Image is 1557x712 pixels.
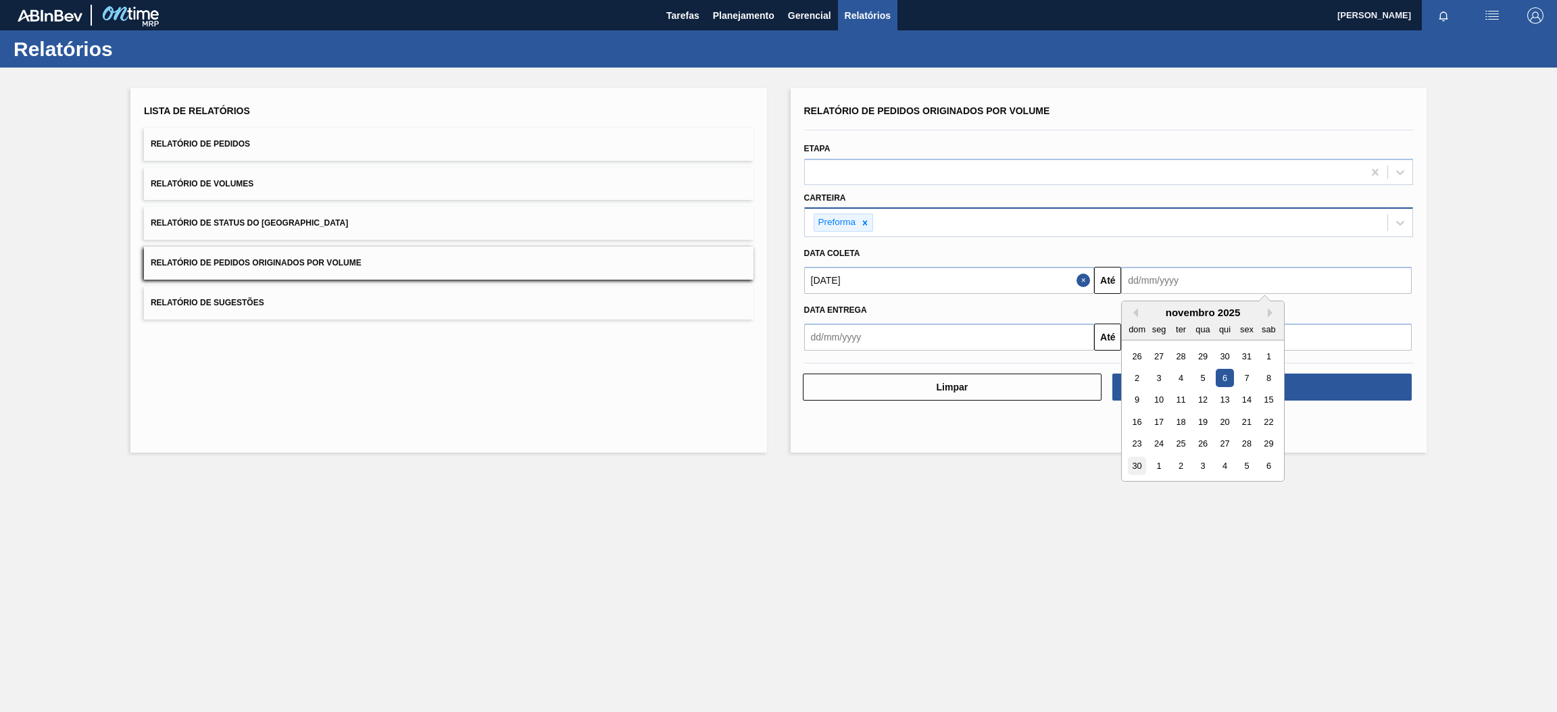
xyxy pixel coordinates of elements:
[1260,347,1278,365] div: Choose sábado, 1 de novembro de 2025
[1128,413,1146,431] div: Choose domingo, 16 de novembro de 2025
[1150,347,1168,365] div: Choose segunda-feira, 27 de outubro de 2025
[1172,435,1190,453] div: Choose terça-feira, 25 de novembro de 2025
[1127,345,1280,477] div: month 2025-11
[1260,320,1278,338] div: sab
[144,128,753,161] button: Relatório de Pedidos
[1268,308,1277,317] button: Next Month
[1150,391,1168,409] div: Choose segunda-feira, 10 de novembro de 2025
[144,207,753,240] button: Relatório de Status do [GEOGRAPHIC_DATA]
[1094,324,1121,351] button: Até
[1216,369,1234,387] div: Choose quinta-feira, 6 de novembro de 2025
[1238,435,1256,453] div: Choose sexta-feira, 28 de novembro de 2025
[804,324,1095,351] input: dd/mm/yyyy
[151,139,250,149] span: Relatório de Pedidos
[1128,457,1146,475] div: Choose domingo, 30 de novembro de 2025
[144,105,250,116] span: Lista de Relatórios
[144,286,753,320] button: Relatório de Sugestões
[1172,320,1190,338] div: ter
[666,7,699,24] span: Tarefas
[14,41,253,57] h1: Relatórios
[1172,369,1190,387] div: Choose terça-feira, 4 de novembro de 2025
[1238,347,1256,365] div: Choose sexta-feira, 31 de outubro de 2025
[1238,413,1256,431] div: Choose sexta-feira, 21 de novembro de 2025
[1260,369,1278,387] div: Choose sábado, 8 de novembro de 2025
[1150,413,1168,431] div: Choose segunda-feira, 17 de novembro de 2025
[1238,320,1256,338] div: sex
[1172,347,1190,365] div: Choose terça-feira, 28 de outubro de 2025
[1129,308,1138,317] button: Previous Month
[1194,347,1212,365] div: Choose quarta-feira, 29 de outubro de 2025
[1484,7,1500,24] img: userActions
[1216,435,1234,453] div: Choose quinta-feira, 27 de novembro de 2025
[1094,267,1121,294] button: Até
[1238,457,1256,475] div: Choose sexta-feira, 5 de dezembro de 2025
[151,179,253,188] span: Relatório de Volumes
[1128,391,1146,409] div: Choose domingo, 9 de novembro de 2025
[1194,391,1212,409] div: Choose quarta-feira, 12 de novembro de 2025
[151,258,362,268] span: Relatório de Pedidos Originados por Volume
[151,298,264,307] span: Relatório de Sugestões
[18,9,82,22] img: TNhmsLtSVTkK8tSr43FrP2fwEKptu5GPRR3wAAAABJRU5ErkJggg==
[1128,320,1146,338] div: dom
[151,218,348,228] span: Relatório de Status do [GEOGRAPHIC_DATA]
[1112,374,1412,401] button: Download
[1194,435,1212,453] div: Choose quarta-feira, 26 de novembro de 2025
[1121,267,1412,294] input: dd/mm/yyyy
[803,374,1102,401] button: Limpar
[1216,320,1234,338] div: qui
[713,7,774,24] span: Planejamento
[1194,369,1212,387] div: Choose quarta-feira, 5 de novembro de 2025
[1422,6,1465,25] button: Notificações
[1128,369,1146,387] div: Choose domingo, 2 de novembro de 2025
[1238,369,1256,387] div: Choose sexta-feira, 7 de novembro de 2025
[1122,307,1284,318] div: novembro 2025
[1260,435,1278,453] div: Choose sábado, 29 de novembro de 2025
[1150,320,1168,338] div: seg
[1128,435,1146,453] div: Choose domingo, 23 de novembro de 2025
[804,267,1095,294] input: dd/mm/yyyy
[1216,391,1234,409] div: Choose quinta-feira, 13 de novembro de 2025
[1128,347,1146,365] div: Choose domingo, 26 de outubro de 2025
[1216,457,1234,475] div: Choose quinta-feira, 4 de dezembro de 2025
[144,247,753,280] button: Relatório de Pedidos Originados por Volume
[814,214,858,231] div: Preforma
[804,144,831,153] label: Etapa
[144,168,753,201] button: Relatório de Volumes
[845,7,891,24] span: Relatórios
[1194,413,1212,431] div: Choose quarta-feira, 19 de novembro de 2025
[804,305,867,315] span: Data Entrega
[1260,391,1278,409] div: Choose sábado, 15 de novembro de 2025
[1238,391,1256,409] div: Choose sexta-feira, 14 de novembro de 2025
[804,193,846,203] label: Carteira
[1260,457,1278,475] div: Choose sábado, 6 de dezembro de 2025
[1172,391,1190,409] div: Choose terça-feira, 11 de novembro de 2025
[804,105,1050,116] span: Relatório de Pedidos Originados por Volume
[1216,347,1234,365] div: Choose quinta-feira, 30 de outubro de 2025
[1194,457,1212,475] div: Choose quarta-feira, 3 de dezembro de 2025
[1150,457,1168,475] div: Choose segunda-feira, 1 de dezembro de 2025
[788,7,831,24] span: Gerencial
[1150,435,1168,453] div: Choose segunda-feira, 24 de novembro de 2025
[1172,413,1190,431] div: Choose terça-feira, 18 de novembro de 2025
[1077,267,1094,294] button: Close
[1527,7,1543,24] img: Logout
[804,249,860,258] span: Data coleta
[1150,369,1168,387] div: Choose segunda-feira, 3 de novembro de 2025
[1260,413,1278,431] div: Choose sábado, 22 de novembro de 2025
[1172,457,1190,475] div: Choose terça-feira, 2 de dezembro de 2025
[1216,413,1234,431] div: Choose quinta-feira, 20 de novembro de 2025
[1194,320,1212,338] div: qua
